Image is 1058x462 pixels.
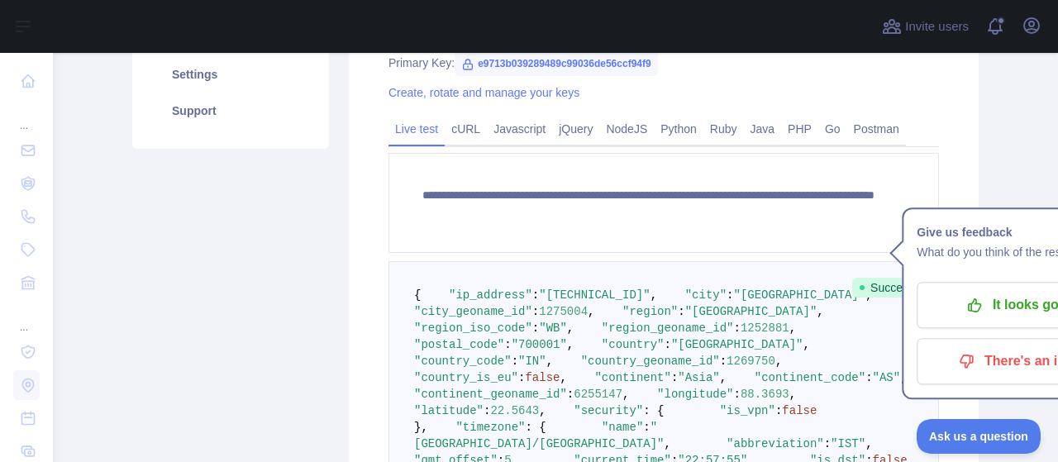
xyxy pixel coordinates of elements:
a: Create, rotate and manage your keys [388,86,579,99]
span: , [539,404,546,417]
span: "longitude" [657,388,733,401]
span: : [664,338,670,351]
span: 1275004 [539,305,588,318]
span: "IN" [518,355,546,368]
span: "[TECHNICAL_ID]" [539,288,650,302]
a: jQuery [552,116,599,142]
span: : [824,437,831,450]
div: ... [13,301,40,334]
span: "[GEOGRAPHIC_DATA]" [734,288,866,302]
span: "ip_address" [449,288,532,302]
span: "region" [622,305,678,318]
span: "IST" [831,437,865,450]
a: NodeJS [599,116,654,142]
span: "security" [574,404,643,417]
span: }, [414,421,428,434]
span: "latitude" [414,404,484,417]
span: "name" [602,421,643,434]
span: : [484,404,490,417]
div: Primary Key: [388,55,939,71]
span: false [525,371,560,384]
span: : [518,371,525,384]
span: : { [643,404,664,417]
span: "postal_code" [414,338,504,351]
a: Ruby [703,116,744,142]
span: , [817,305,823,318]
span: Success [852,278,922,298]
span: "[GEOGRAPHIC_DATA]" [685,305,817,318]
span: "city_geoname_id" [414,305,532,318]
a: Settings [152,56,309,93]
span: "country_geoname_id" [581,355,720,368]
span: , [664,437,670,450]
span: "700001" [512,338,567,351]
span: e9713b039289489c99036de56ccf94f9 [455,51,658,76]
span: : [865,371,872,384]
span: : [532,305,539,318]
span: "region_iso_code" [414,321,532,335]
span: 6255147 [574,388,622,401]
span: : [504,338,511,351]
span: "continent_code" [755,371,865,384]
span: , [720,371,727,384]
a: Live test [388,116,445,142]
span: "country_code" [414,355,512,368]
span: : [671,371,678,384]
span: : [532,321,539,335]
span: "region_geoname_id" [602,321,734,335]
span: : [775,404,782,417]
span: : [727,288,733,302]
span: "continent_geoname_id" [414,388,567,401]
div: ... [13,99,40,132]
span: , [651,288,657,302]
span: "continent" [594,371,670,384]
span: , [865,437,872,450]
span: , [775,355,782,368]
span: "WB" [539,321,567,335]
a: Postman [847,116,906,142]
span: : [512,355,518,368]
span: 1252881 [741,321,789,335]
span: , [789,388,796,401]
span: 88.3693 [741,388,789,401]
span: , [560,371,566,384]
span: "is_vpn" [720,404,775,417]
span: , [789,321,796,335]
span: : [734,321,741,335]
span: "Asia" [678,371,719,384]
a: cURL [445,116,487,142]
span: : [734,388,741,401]
span: , [900,371,907,384]
span: : [678,305,684,318]
a: PHP [781,116,818,142]
span: , [588,305,594,318]
a: Javascript [487,116,552,142]
button: Invite users [879,13,972,40]
span: false [782,404,817,417]
span: : [643,421,650,434]
a: Python [654,116,703,142]
span: : { [525,421,546,434]
iframe: Toggle Customer Support [917,419,1041,454]
span: 22.5643 [490,404,539,417]
span: 1269750 [727,355,775,368]
span: { [414,288,421,302]
span: Invite users [905,17,969,36]
span: "[GEOGRAPHIC_DATA]" [671,338,803,351]
span: "timezone" [455,421,525,434]
span: : [532,288,539,302]
span: "abbreviation" [727,437,824,450]
span: , [546,355,553,368]
a: Support [152,93,309,129]
span: : [720,355,727,368]
span: : [567,388,574,401]
span: , [622,388,629,401]
span: , [803,338,810,351]
span: "city" [685,288,727,302]
span: "AS" [873,371,901,384]
span: "country" [602,338,665,351]
a: Java [744,116,782,142]
span: , [567,321,574,335]
span: , [567,338,574,351]
span: "country_is_eu" [414,371,518,384]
